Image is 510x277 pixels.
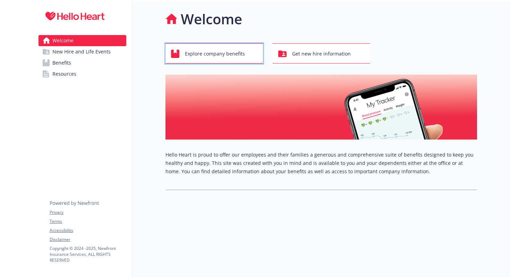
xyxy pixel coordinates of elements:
[50,245,126,263] p: Copyright © 2024 - 2025 , Newfront Insurance Services, ALL RIGHTS RESERVED
[50,218,126,225] a: Terms
[273,43,370,64] button: Get new hire information
[39,46,126,57] a: New Hire and Life Events
[52,57,71,68] span: Benefits
[52,68,76,79] span: Resources
[52,46,111,57] span: New Hire and Life Events
[181,9,242,30] h1: Welcome
[165,75,477,140] img: overview page banner
[39,68,126,79] a: Resources
[165,151,477,176] p: Hello Heart is proud to offer our employees and their families a generous and comprehensive suite...
[292,47,351,60] span: Get new hire information
[39,35,126,46] a: Welcome
[50,227,126,234] a: Accessibility
[50,236,126,243] a: Disclaimer
[39,57,126,68] a: Benefits
[185,47,245,60] span: Explore company benefits
[165,43,263,64] button: Explore company benefits
[52,35,74,46] span: Welcome
[50,209,126,216] a: Privacy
